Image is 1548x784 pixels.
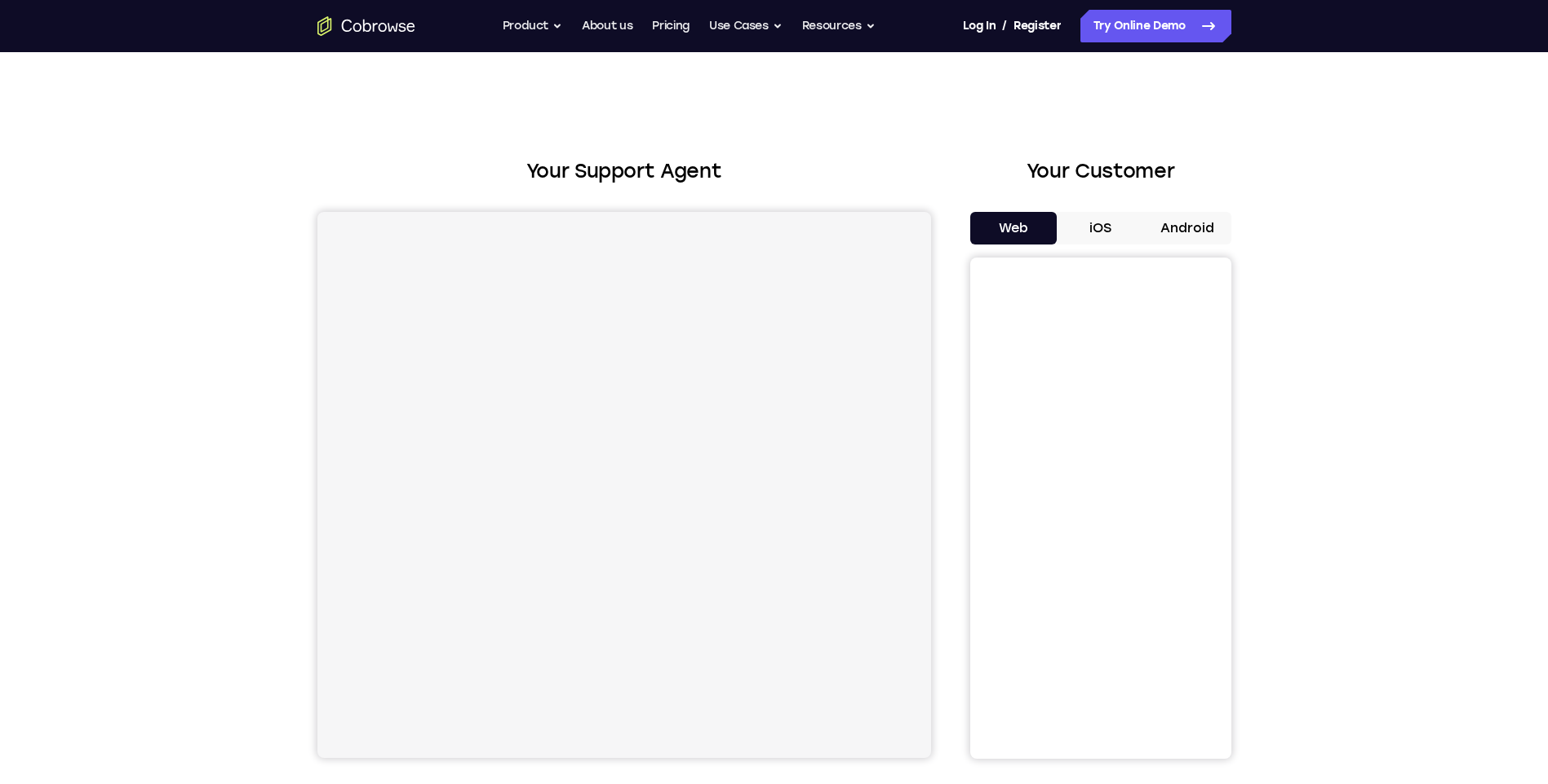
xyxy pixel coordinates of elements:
[1014,10,1061,42] a: Register
[963,10,996,42] a: Log In
[1002,16,1007,36] span: /
[709,10,783,42] button: Use Cases
[503,10,563,42] button: Product
[652,10,690,42] a: Pricing
[1057,212,1144,244] button: iOS
[317,16,415,36] a: Go to the home page
[317,156,931,186] h2: Your Support Agent
[970,156,1231,186] h2: Your Customer
[970,212,1058,244] button: Web
[317,212,931,758] iframe: Agent
[1144,212,1231,244] button: Android
[582,10,632,42] a: About us
[802,10,876,42] button: Resources
[1080,10,1231,42] a: Try Online Demo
